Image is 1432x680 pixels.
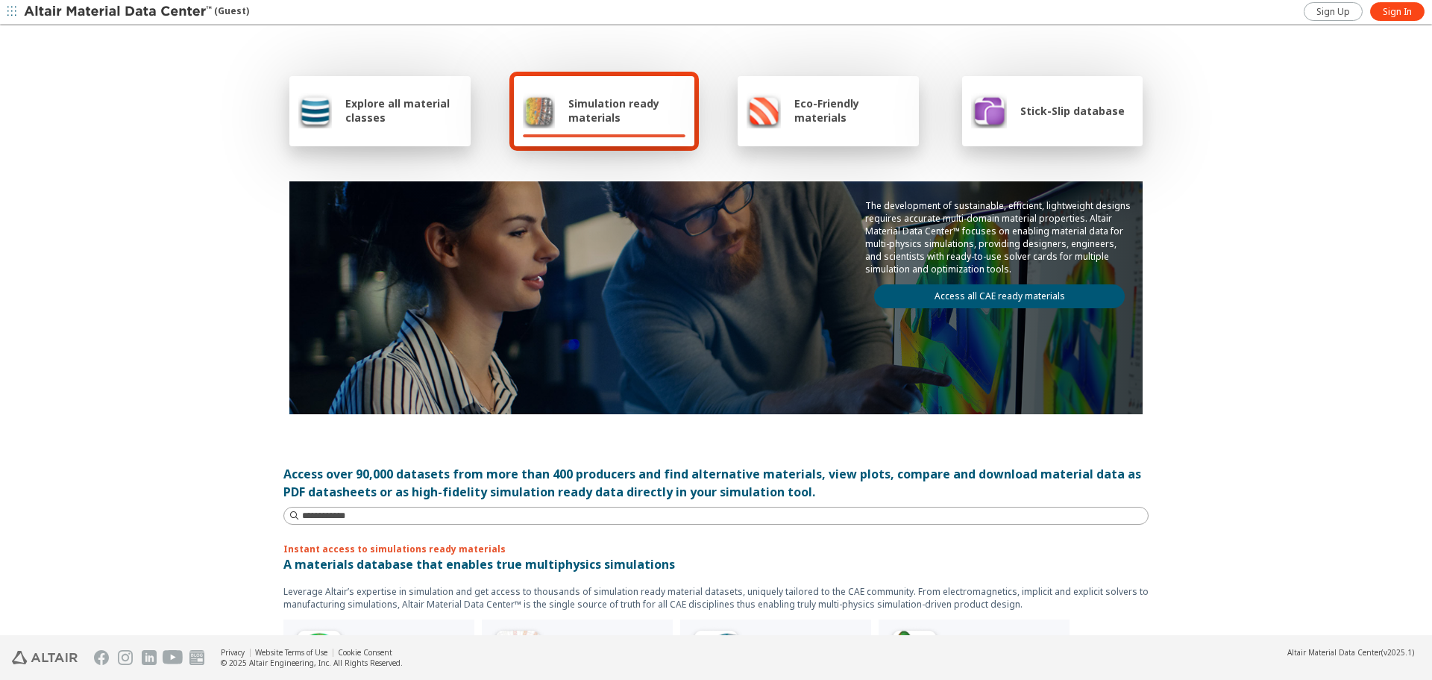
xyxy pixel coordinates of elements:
[1020,104,1125,118] span: Stick-Slip database
[24,4,214,19] img: Altair Material Data Center
[24,4,249,19] div: (Guest)
[283,555,1149,573] p: A materials database that enables true multiphysics simulations
[283,543,1149,555] p: Instant access to simulations ready materials
[1370,2,1425,21] a: Sign In
[12,651,78,664] img: Altair Engineering
[874,284,1125,308] a: Access all CAE ready materials
[345,96,462,125] span: Explore all material classes
[1287,647,1381,658] span: Altair Material Data Center
[747,93,781,128] img: Eco-Friendly materials
[221,647,245,658] a: Privacy
[221,658,403,668] div: © 2025 Altair Engineering, Inc. All Rights Reserved.
[1304,2,1363,21] a: Sign Up
[255,647,327,658] a: Website Terms of Use
[338,647,392,658] a: Cookie Consent
[1383,6,1412,18] span: Sign In
[298,93,332,128] img: Explore all material classes
[283,585,1149,611] p: Leverage Altair’s expertise in simulation and get access to thousands of simulation ready materia...
[971,93,1007,128] img: Stick-Slip database
[1287,647,1414,658] div: (v2025.1)
[865,199,1134,275] p: The development of sustainable, efficient, lightweight designs requires accurate multi-domain mat...
[523,93,555,128] img: Simulation ready materials
[794,96,909,125] span: Eco-Friendly materials
[568,96,685,125] span: Simulation ready materials
[1316,6,1350,18] span: Sign Up
[283,465,1149,501] div: Access over 90,000 datasets from more than 400 producers and find alternative materials, view plo...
